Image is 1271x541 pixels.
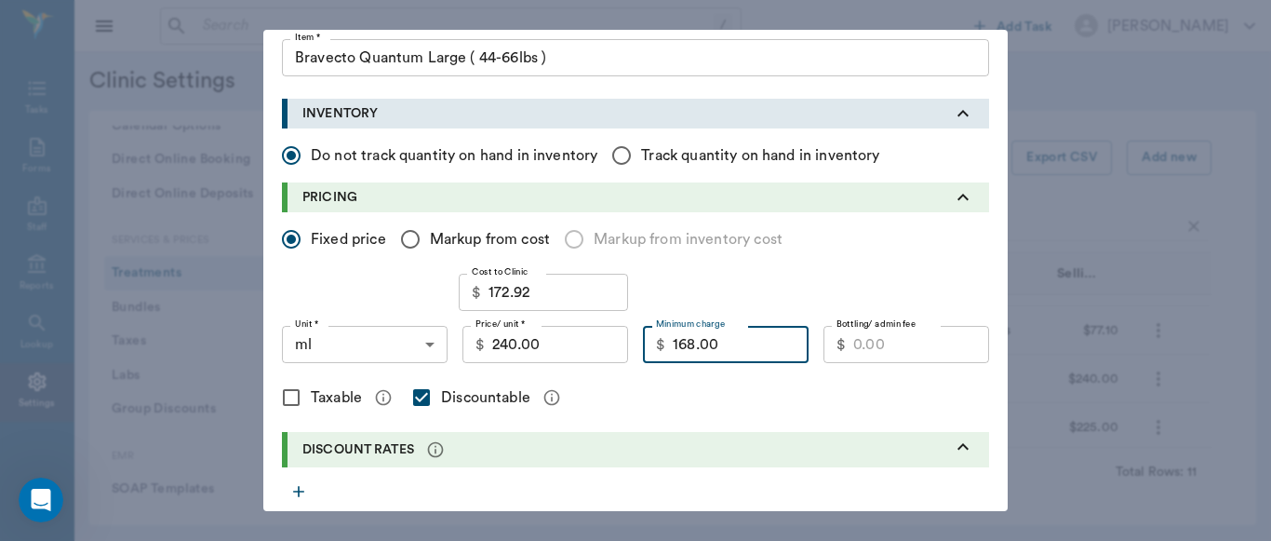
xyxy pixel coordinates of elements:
[421,436,449,464] button: message
[369,384,397,412] button: message
[279,370,372,444] button: Help
[311,144,597,167] span: Do not track quantity on hand in inventory
[641,144,879,167] span: Track quantity on hand in inventory
[836,318,916,331] label: Bottling/ admin fee
[186,370,279,444] button: Tickets
[302,104,378,124] p: INVENTORY
[210,416,256,429] span: Tickets
[656,318,725,331] label: Minimum charge
[492,326,628,363] input: 0.00
[20,278,353,347] div: Profile image for LizbethThank you![PERSON_NAME]•[DATE]
[19,478,63,522] iframe: Intercom live chat
[488,274,628,311] input: 0.00
[19,250,354,348] div: Recent messageProfile image for LizbethThank you![PERSON_NAME]•[DATE]
[430,228,550,250] span: Markup from cost
[302,440,414,460] p: DISCOUNT RATES
[83,295,156,310] span: Thank you!
[853,326,989,363] input: 0.00
[38,294,75,331] img: Profile image for Lizbeth
[656,333,665,356] p: $
[475,333,485,356] p: $
[594,228,783,250] span: Markup from inventory cost
[25,416,67,429] span: Home
[108,416,172,429] span: Messages
[538,384,566,412] button: message
[311,416,341,429] span: Help
[311,386,362,409] span: Taxable
[93,370,186,444] button: Messages
[37,132,335,196] p: Hi [PERSON_NAME] 👋
[282,326,448,363] div: ml
[83,313,191,332] div: [PERSON_NAME]
[441,386,530,409] span: Discountable
[472,265,528,278] label: Cost to Clinic
[38,266,334,286] div: Recent message
[311,228,386,250] span: Fixed price
[37,30,74,67] img: Profile image for Alana
[73,30,110,67] img: Profile image for Lizbeth
[194,313,247,332] div: • [DATE]
[475,318,526,331] label: Price/ unit *
[295,31,321,44] label: Item *
[836,333,846,356] p: $
[472,281,481,304] p: $
[673,326,809,363] input: 0.00
[295,318,318,331] label: Unit *
[37,196,335,227] p: How can we help?
[302,188,357,208] p: PRICING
